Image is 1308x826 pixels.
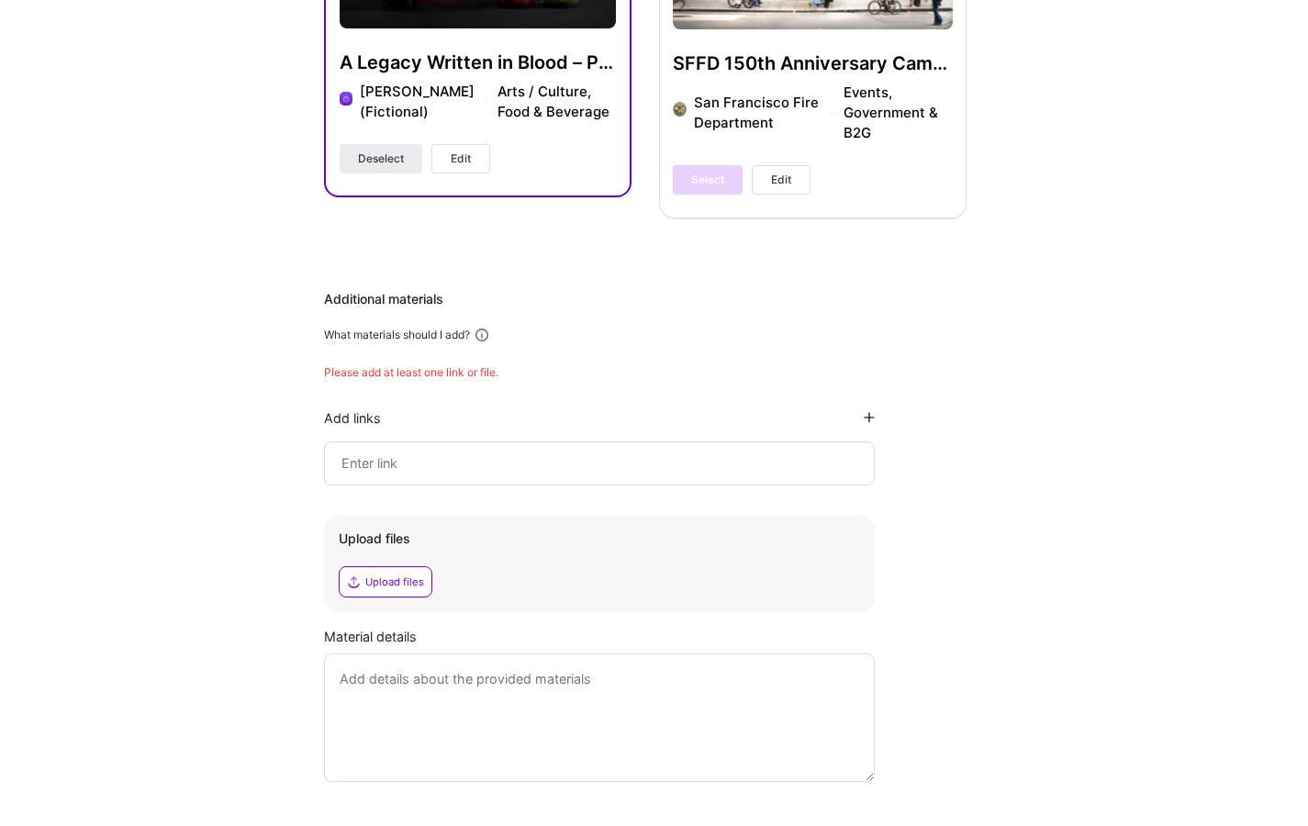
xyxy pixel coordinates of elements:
[358,151,404,167] span: Deselect
[474,327,490,343] i: icon Info
[340,50,616,74] h4: A Legacy Written in Blood – Packaging Concept
[340,452,859,474] input: Enter link
[347,575,362,589] i: icon Upload2
[365,575,424,589] div: Upload files
[451,151,471,167] span: Edit
[864,412,875,423] i: icon PlusBlackFlat
[484,101,488,102] img: divider
[340,92,353,106] img: Company logo
[360,82,615,122] div: [PERSON_NAME] (Fictional) Arts / Culture, Food & Beverage
[324,290,967,308] div: Additional materials
[339,530,860,548] div: Upload files
[324,328,470,342] div: What materials should I add?
[324,409,381,427] div: Add links
[771,172,791,188] span: Edit
[324,365,967,380] div: Please add at least one link or file.
[324,627,967,646] div: Material details
[340,144,422,173] button: Deselect
[752,165,811,195] button: Edit
[431,144,490,173] button: Edit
